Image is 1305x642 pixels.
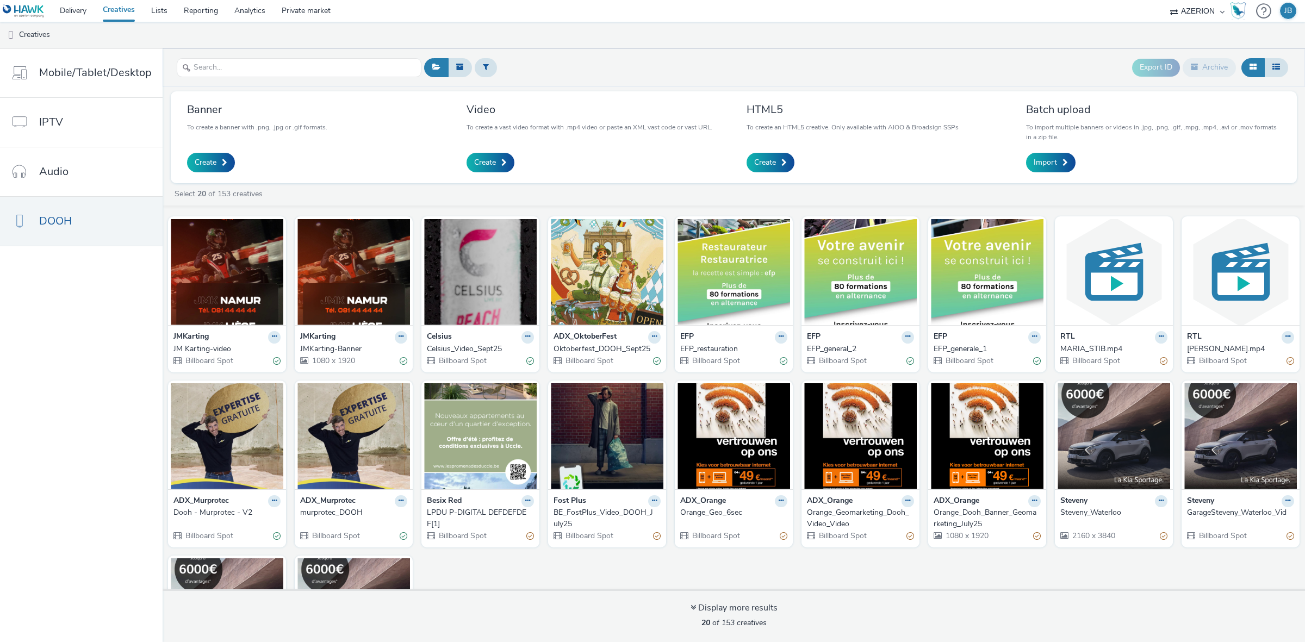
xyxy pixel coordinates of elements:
a: Dooh - Murprotec - V2 [173,507,281,518]
strong: Besix Red [427,495,462,508]
span: Billboard Spot [1198,531,1247,541]
strong: RTL [1187,331,1202,344]
a: Orange_Dooh_Banner_Geomarketing_July25 [934,507,1041,529]
div: Valid [526,356,534,367]
strong: ADX_Orange [680,495,726,508]
div: Valid [400,531,407,542]
a: Orange_Geomarketing_Dooh_Video_Video [807,507,914,529]
div: BE_FostPlus_Video_DOOH_July25 [554,507,656,529]
img: dooh [5,30,16,41]
span: Billboard Spot [818,531,867,541]
div: Valid [906,356,914,367]
strong: EFP [680,331,694,344]
div: Oktoberfest_DOOH_Sept25 [554,344,656,354]
a: Hawk Academy [1230,2,1251,20]
strong: EFP [807,331,821,344]
img: DAVID_STIB.mp4 visual [1184,219,1297,325]
a: GarageSteveny_Waterloo_Vid [1187,507,1294,518]
span: Billboard Spot [564,356,613,366]
strong: ADX_Murprotec [300,495,356,508]
div: Partially valid [906,531,914,542]
div: Orange_Dooh_Banner_Geomarketing_July25 [934,507,1036,529]
div: JM Karting-video [173,344,276,354]
h3: Batch upload [1026,102,1281,117]
span: Billboard Spot [184,356,233,366]
strong: RTL [1060,331,1075,344]
span: Mobile/Tablet/Desktop [39,65,152,80]
strong: Celsius [427,331,452,344]
p: To create an HTML5 creative. Only available with AIOO & Broadsign SSPs [747,122,959,132]
div: Valid [780,356,787,367]
div: EFP_restauration [680,344,783,354]
img: LPDU P-DIGITAL DEFDEFDEF[1] visual [424,383,537,489]
div: EFP_generale_1 [934,344,1036,354]
a: murprotec_DOOH [300,507,407,518]
button: Archive [1183,58,1236,77]
div: LPDU P-DIGITAL DEFDEFDEF[1] [427,507,530,529]
div: Partially valid [1160,531,1167,542]
p: To import multiple banners or videos in .jpg, .png, .gif, .mpg, .mp4, .avi or .mov formats in a z... [1026,122,1281,142]
button: Grid [1241,58,1265,77]
span: Billboard Spot [1071,356,1120,366]
span: Create [195,157,216,168]
img: GarageSteveny_Waterloo_Vid visual [1184,383,1297,489]
img: BE_FostPlus_Video_DOOH_July25 visual [551,383,663,489]
img: MARIA_STIB.mp4 visual [1058,219,1170,325]
strong: Steveny [1187,495,1214,508]
div: Orange_Geomarketing_Dooh_Video_Video [807,507,910,529]
div: Valid [273,531,281,542]
span: Import [1034,157,1057,168]
img: Celsius_Video_Sept25 visual [424,219,537,325]
img: Orange_Dooh_Banner_Geomarketing_July25 visual [931,383,1043,489]
span: Billboard Spot [944,356,993,366]
strong: ADX_Orange [807,495,853,508]
input: Search... [177,58,421,77]
div: Valid [653,356,661,367]
img: EFP_restauration visual [678,219,790,325]
a: EFP_generale_1 [934,344,1041,354]
a: Import [1026,153,1076,172]
strong: 20 [701,618,710,628]
span: Billboard Spot [438,356,487,366]
strong: ADX_Orange [934,495,979,508]
strong: EFP [934,331,947,344]
span: 1080 x 1920 [944,531,989,541]
div: GarageSteveny_Waterloo_Vid [1187,507,1290,518]
a: JM Karting-video [173,344,281,354]
div: Partially valid [653,531,661,542]
span: Billboard Spot [691,356,740,366]
strong: ADX_Murprotec [173,495,229,508]
div: Steveny_Waterloo [1060,507,1163,518]
span: Billboard Spot [691,531,740,541]
strong: JMKarting [300,331,335,344]
span: 2160 x 3840 [1071,531,1115,541]
a: Create [467,153,514,172]
span: IPTV [39,114,63,130]
a: Orange_Geo_6sec [680,507,787,518]
div: Partially valid [1160,356,1167,367]
div: JMKarting-Banner [300,344,403,354]
a: EFP_general_2 [807,344,914,354]
a: Create [187,153,235,172]
span: Create [474,157,496,168]
img: Hawk Academy [1230,2,1246,20]
a: MARIA_STIB.mp4 [1060,344,1167,354]
a: EFP_restauration [680,344,787,354]
div: Valid [400,356,407,367]
span: Billboard Spot [1198,356,1247,366]
h3: Banner [187,102,327,117]
div: Valid [273,356,281,367]
p: To create a vast video format with .mp4 video or paste an XML vast code or vast URL. [467,122,712,132]
a: Select of 153 creatives [173,189,267,199]
img: JMKarting-Banner visual [297,219,410,325]
img: EFP_general_2 visual [804,219,917,325]
div: Partially valid [1033,531,1041,542]
span: Billboard Spot [184,531,233,541]
div: Orange_Geo_6sec [680,507,783,518]
div: Partially valid [1287,531,1294,542]
div: Dooh - Murprotec - V2 [173,507,276,518]
img: Oktoberfest_DOOH_Sept25 visual [551,219,663,325]
span: Create [754,157,776,168]
strong: 20 [197,189,206,199]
